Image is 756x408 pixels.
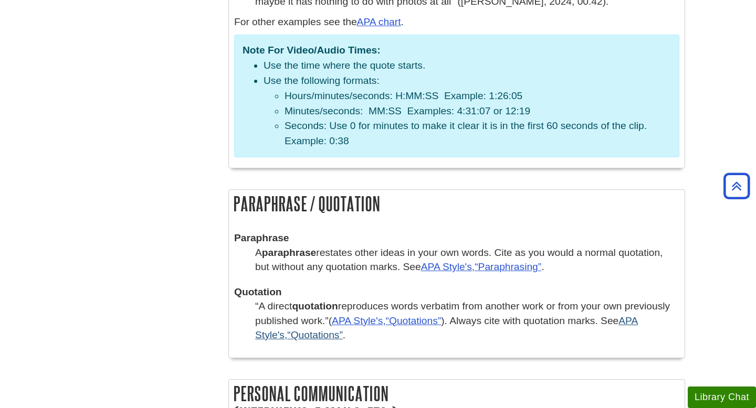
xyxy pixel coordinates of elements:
[421,261,541,272] a: APA Style's,Paraphrasing
[264,73,671,149] li: Use the following formats:
[357,16,401,27] a: APA chart
[720,179,753,193] a: Back to Top
[332,315,441,326] a: APA Style's,Quotations
[255,245,679,274] dd: A restates other ideas in your own words. Cite as you would a normal quotation, but without any q...
[285,104,671,119] li: Minutes/seconds: MM:SS Examples: 4:31:07 or 12:19
[285,89,671,104] li: Hours/minutes/seconds: H:MM:SS Example: 1:26:05
[285,119,671,149] li: Seconds: Use 0 for minutes to make it clear it is in the first 60 seconds of the clip. Example: 0:38
[255,300,670,326] q: A direct reproduces words verbatim from another work or from your own previously published work.
[386,315,442,326] q: Quotations
[264,58,671,73] li: Use the time where the quote starts.
[255,299,679,342] dd: ( ). Always cite with quotation marks. See .
[688,386,756,408] button: Library Chat
[234,285,679,299] dt: Quotation
[243,45,381,56] strong: Note For Video/Audio Times:
[234,15,679,30] p: For other examples see the .
[234,231,679,245] dt: Paraphrase
[475,261,541,272] q: Paraphrasing
[262,247,316,258] strong: paraphrase
[229,190,685,218] h2: Paraphrase / Quotation
[292,300,338,312] strong: quotation
[287,329,343,340] q: Quotations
